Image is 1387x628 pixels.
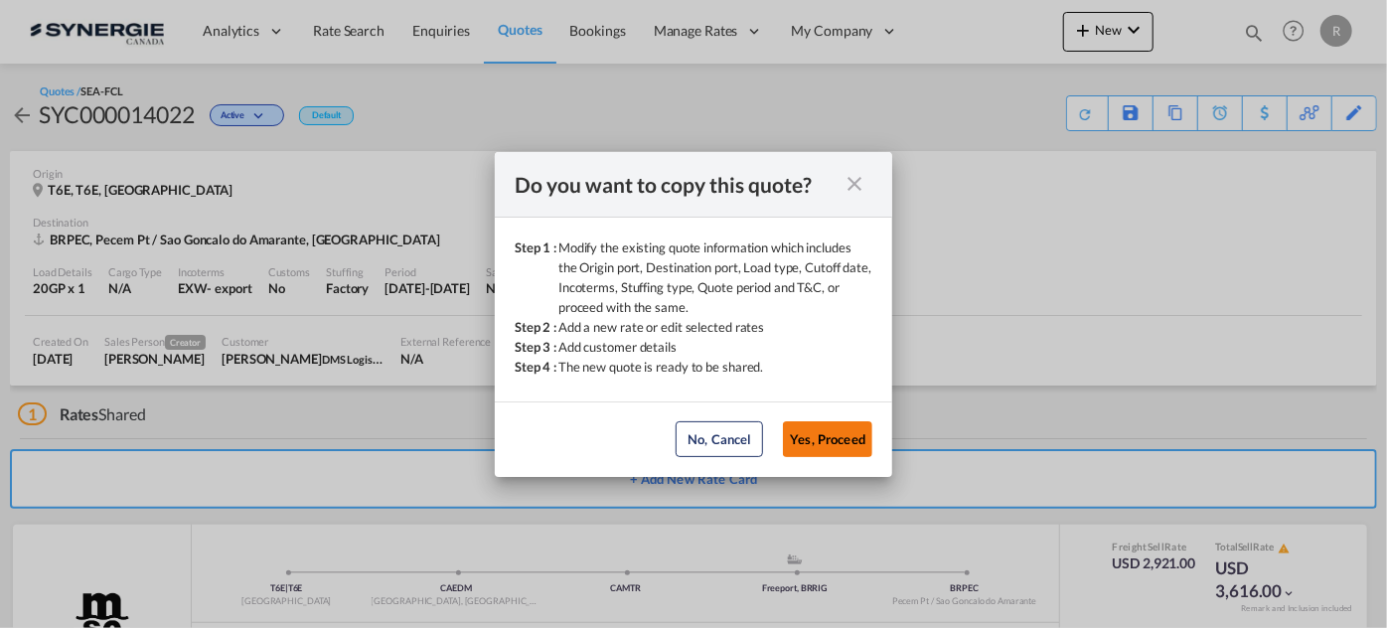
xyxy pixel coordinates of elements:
div: Add customer details [558,337,677,357]
div: The new quote is ready to be shared. [558,357,763,377]
div: Step 3 : [515,337,558,357]
div: Modify the existing quote information which includes the Origin port, Destination port, Load type... [558,237,872,317]
div: Do you want to copy this quote? [515,172,837,197]
md-dialog: Step 1 : ... [495,152,892,477]
button: Yes, Proceed [783,421,872,457]
div: Step 1 : [515,237,558,317]
div: Step 2 : [515,317,558,337]
md-icon: icon-close fg-AAA8AD cursor [843,172,866,196]
div: Step 4 : [515,357,558,377]
div: Add a new rate or edit selected rates [558,317,764,337]
button: No, Cancel [676,421,763,457]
